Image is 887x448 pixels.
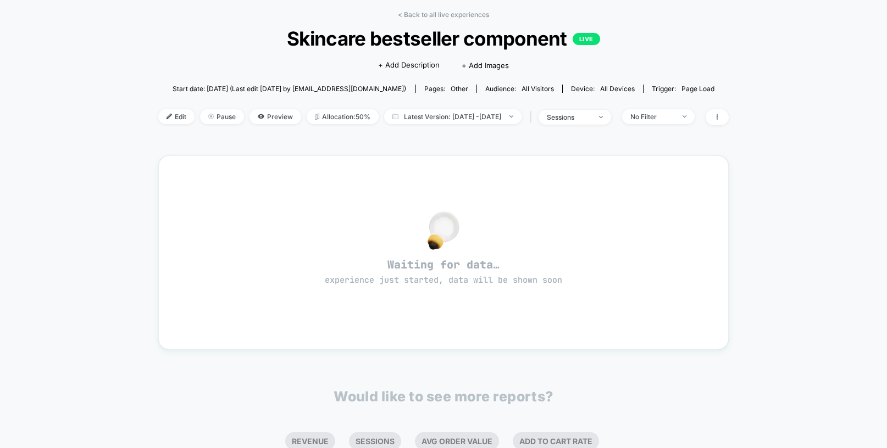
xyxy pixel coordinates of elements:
[522,85,554,93] span: All Visitors
[599,116,603,118] img: end
[378,60,440,71] span: + Add Description
[334,388,553,405] p: Would like to see more reports?
[398,10,489,19] a: < Back to all live experiences
[208,114,214,119] img: end
[462,61,509,70] span: + Add Images
[250,109,301,124] span: Preview
[547,113,591,121] div: sessions
[600,85,635,93] span: all devices
[384,109,522,124] span: Latest Version: [DATE] - [DATE]
[178,257,709,286] span: Waiting for data…
[187,27,700,50] span: Skincare bestseller component
[428,211,459,250] img: no_data
[562,85,643,93] span: Device:
[392,114,398,119] img: calendar
[200,109,244,124] span: Pause
[681,85,714,93] span: Page Load
[167,114,172,119] img: edit
[630,113,674,121] div: No Filter
[424,85,468,93] div: Pages:
[527,109,539,125] span: |
[652,85,714,93] div: Trigger:
[173,85,406,93] span: Start date: [DATE] (Last edit [DATE] by [EMAIL_ADDRESS][DOMAIN_NAME])
[451,85,468,93] span: other
[325,275,562,285] span: experience just started, data will be shown soon
[573,33,600,45] p: LIVE
[307,109,379,124] span: Allocation: 50%
[315,114,319,120] img: rebalance
[485,85,554,93] div: Audience:
[509,115,513,117] img: end
[158,109,195,124] span: Edit
[683,115,686,117] img: end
